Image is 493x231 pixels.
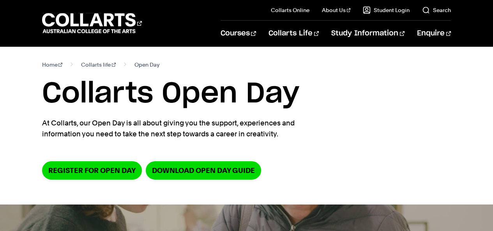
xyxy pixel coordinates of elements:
a: Collarts life [81,59,116,70]
div: Go to homepage [42,12,142,34]
a: DOWNLOAD OPEN DAY GUIDE [146,161,261,180]
a: Collarts Life [269,21,319,46]
h1: Collarts Open Day [42,76,451,111]
a: Register for Open Day [42,161,142,180]
a: Study Information [331,21,405,46]
p: At Collarts, our Open Day is all about giving you the support, experiences and information you ne... [42,118,327,139]
a: About Us [322,6,351,14]
a: Home [42,59,63,70]
a: Student Login [363,6,410,14]
a: Enquire [417,21,451,46]
a: Collarts Online [271,6,309,14]
a: Search [422,6,451,14]
a: Courses [221,21,256,46]
span: Open Day [134,59,159,70]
